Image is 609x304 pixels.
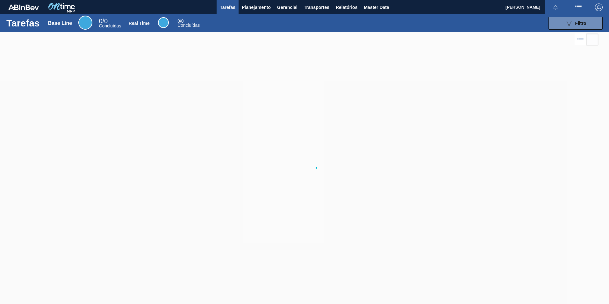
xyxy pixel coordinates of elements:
button: Filtro [548,17,603,30]
span: Filtro [575,21,586,26]
img: Logout [595,4,603,11]
div: Base Line [99,18,121,28]
span: / 0 [177,18,183,24]
div: Base Line [48,20,72,26]
span: / 0 [99,18,108,25]
span: Master Data [364,4,389,11]
div: Real Time [177,19,200,27]
button: Notificações [545,3,566,12]
span: Concluídas [177,23,200,28]
img: TNhmsLtSVTkK8tSr43FrP2fwEKptu5GPRR3wAAAABJRU5ErkJggg== [8,4,39,10]
img: userActions [575,4,582,11]
div: Real Time [158,17,169,28]
span: Concluídas [99,23,121,28]
span: Planejamento [242,4,271,11]
div: Base Line [78,16,92,30]
span: 0 [177,18,180,24]
span: Gerencial [277,4,297,11]
h1: Tarefas [6,19,40,27]
span: Tarefas [220,4,235,11]
span: Relatórios [336,4,357,11]
span: 0 [99,18,102,25]
div: Real Time [129,21,150,26]
span: Transportes [304,4,329,11]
